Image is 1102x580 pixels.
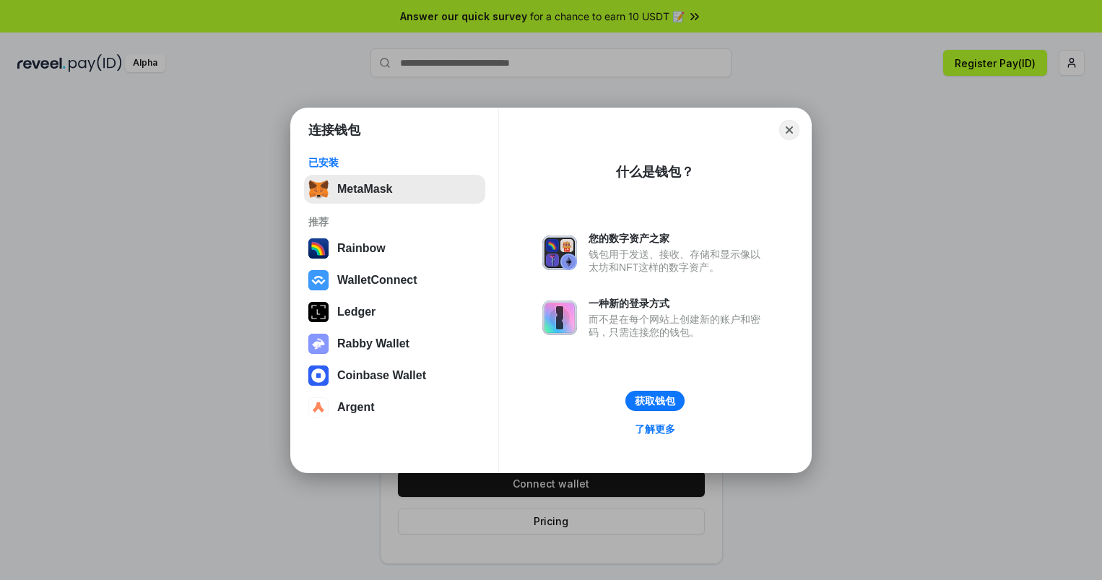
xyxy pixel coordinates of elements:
a: 了解更多 [626,420,684,438]
button: Rainbow [304,234,485,263]
img: svg+xml,%3Csvg%20xmlns%3D%22http%3A%2F%2Fwww.w3.org%2F2000%2Fsvg%22%20fill%3D%22none%22%20viewBox... [542,235,577,270]
button: 获取钱包 [625,391,685,411]
button: Coinbase Wallet [304,361,485,390]
button: Argent [304,393,485,422]
img: svg+xml,%3Csvg%20width%3D%2228%22%20height%3D%2228%22%20viewBox%3D%220%200%2028%2028%22%20fill%3D... [308,365,329,386]
div: 什么是钱包？ [616,163,694,181]
div: MetaMask [337,183,392,196]
div: 获取钱包 [635,394,675,407]
div: WalletConnect [337,274,417,287]
img: svg+xml,%3Csvg%20width%3D%2228%22%20height%3D%2228%22%20viewBox%3D%220%200%2028%2028%22%20fill%3D... [308,270,329,290]
div: 了解更多 [635,423,675,436]
div: Argent [337,401,375,414]
div: Rabby Wallet [337,337,409,350]
img: svg+xml,%3Csvg%20width%3D%22120%22%20height%3D%22120%22%20viewBox%3D%220%200%20120%20120%22%20fil... [308,238,329,259]
img: svg+xml,%3Csvg%20width%3D%2228%22%20height%3D%2228%22%20viewBox%3D%220%200%2028%2028%22%20fill%3D... [308,397,329,417]
button: MetaMask [304,175,485,204]
div: Rainbow [337,242,386,255]
button: Close [779,120,799,140]
div: 而不是在每个网站上创建新的账户和密码，只需连接您的钱包。 [589,313,768,339]
img: svg+xml,%3Csvg%20xmlns%3D%22http%3A%2F%2Fwww.w3.org%2F2000%2Fsvg%22%20fill%3D%22none%22%20viewBox... [308,334,329,354]
div: 一种新的登录方式 [589,297,768,310]
button: Rabby Wallet [304,329,485,358]
img: svg+xml,%3Csvg%20xmlns%3D%22http%3A%2F%2Fwww.w3.org%2F2000%2Fsvg%22%20width%3D%2228%22%20height%3... [308,302,329,322]
div: 钱包用于发送、接收、存储和显示像以太坊和NFT这样的数字资产。 [589,248,768,274]
div: 推荐 [308,215,481,228]
h1: 连接钱包 [308,121,360,139]
img: svg+xml,%3Csvg%20xmlns%3D%22http%3A%2F%2Fwww.w3.org%2F2000%2Fsvg%22%20fill%3D%22none%22%20viewBox... [542,300,577,335]
div: Ledger [337,306,376,319]
button: WalletConnect [304,266,485,295]
div: Coinbase Wallet [337,369,426,382]
div: 已安装 [308,156,481,169]
button: Ledger [304,298,485,326]
img: svg+xml,%3Csvg%20fill%3D%22none%22%20height%3D%2233%22%20viewBox%3D%220%200%2035%2033%22%20width%... [308,179,329,199]
div: 您的数字资产之家 [589,232,768,245]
